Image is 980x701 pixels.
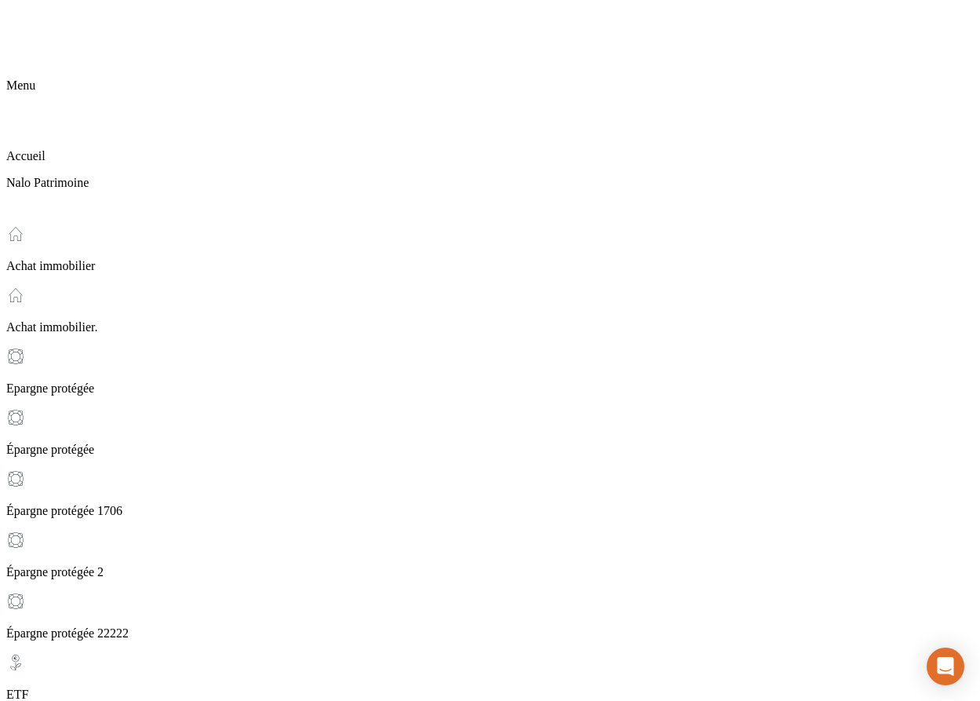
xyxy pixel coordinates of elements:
div: Épargne protégée 1706 [6,469,974,518]
div: Ouvrir le Messenger Intercom [927,648,964,685]
div: Accueil [6,115,974,163]
div: Achat immobilier [6,225,974,273]
p: Accueil [6,149,974,163]
span: Menu [6,78,35,92]
div: Épargne protégée 22222 [6,592,974,641]
p: Nalo Patrimoine [6,176,974,190]
div: Épargne protégée [6,408,974,457]
div: Achat immobilier. [6,286,974,334]
div: Epargne protégée [6,347,974,396]
p: Épargne protégée 2 [6,565,974,579]
p: Achat immobilier. [6,320,974,334]
p: Épargne protégée 22222 [6,626,974,641]
p: Epargne protégée [6,382,974,396]
div: Épargne protégée 2 [6,531,974,579]
p: Épargne protégée [6,443,974,457]
p: Épargne protégée 1706 [6,504,974,518]
p: Achat immobilier [6,259,974,273]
